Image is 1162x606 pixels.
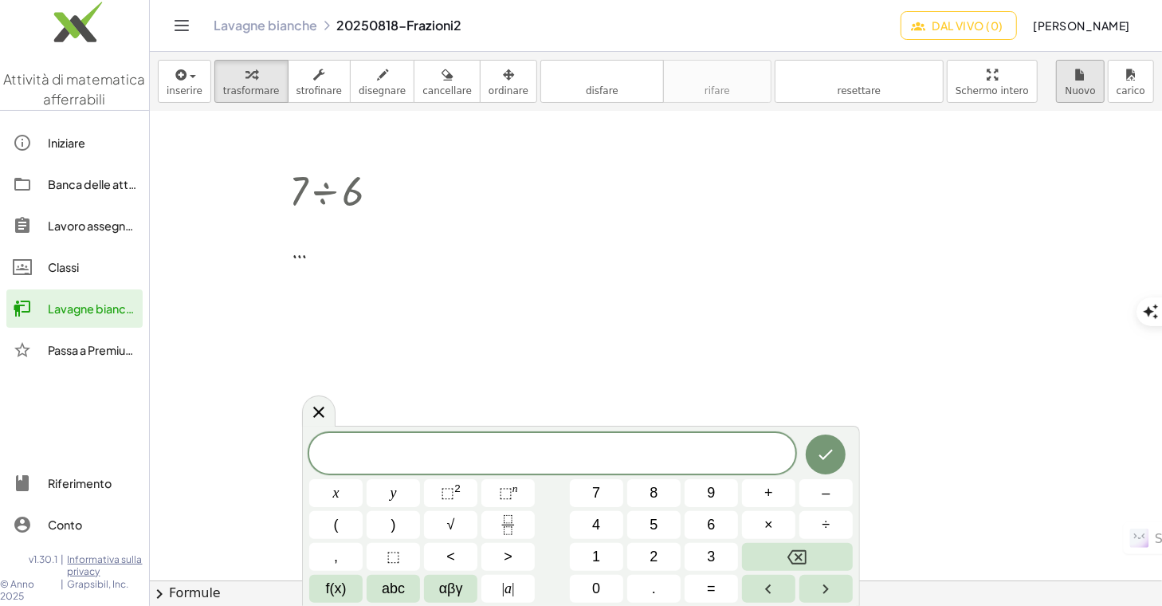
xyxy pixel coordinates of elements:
span: Attività di matematica afferrabili [4,70,146,108]
span: chevron_right [150,584,169,604]
span: abc [382,578,405,600]
span: αβγ [439,578,463,600]
span: 5 [650,514,658,536]
button: disegnare [350,60,414,103]
span: ( [334,514,339,536]
button: Nuovo [1056,60,1104,103]
a: Iniziare [6,124,143,162]
span: 0 [592,578,600,600]
button: Freccia sinistra [742,575,795,603]
span: | [502,580,505,596]
button: Freccia destra [799,575,853,603]
button: Maggiore [481,543,535,571]
button: 4 [570,511,623,539]
button: Quadrato [424,479,477,507]
button: disfaredisfare [540,60,664,103]
a: Classi [6,248,143,286]
span: Schermo intero [956,85,1029,96]
button: chevron_rightFormule [150,580,1162,606]
button: 8 [627,479,681,507]
button: Schermo intero [947,60,1038,103]
span: trasformare [223,85,280,96]
a: Informativa sulla privacy [68,553,150,578]
a: Banca delle attività [6,165,143,203]
font: Dal vivo (0) [932,18,1003,33]
button: carico [1108,60,1154,103]
sup: n [512,482,518,494]
span: = [707,578,716,600]
span: | [61,553,65,578]
span: – [822,482,830,504]
span: 1 [592,546,600,568]
button: . [627,575,681,603]
i: rifare [672,65,763,85]
span: y [391,482,397,504]
span: ÷ [822,514,830,536]
span: 9 [707,482,715,504]
button: inserire [158,60,211,103]
a: Lavagne bianche [214,18,317,33]
button: 2 [627,543,681,571]
span: Nuovo [1065,85,1095,96]
button: y [367,479,420,507]
span: , [334,546,338,568]
span: 6 [707,514,715,536]
sup: 2 [454,482,461,494]
div: Banca delle attività [48,175,136,194]
span: cancellare [422,85,472,96]
button: strofinare [288,60,351,103]
font: [PERSON_NAME] [1033,18,1130,33]
span: disfare [586,85,618,96]
button: Frazione [481,511,535,539]
button: ) [367,511,420,539]
button: aggiornareresettare [775,60,944,103]
button: , [309,543,363,571]
div: Iniziare [48,133,136,152]
a: Conto [6,506,143,544]
button: 5 [627,511,681,539]
button: ( [309,511,363,539]
span: 4 [592,514,600,536]
span: disegnare [359,85,406,96]
button: Uguale [685,575,738,603]
span: | [512,580,515,596]
span: v1.30.1 [29,553,58,578]
span: f(x) [326,578,347,600]
button: 9 [685,479,738,507]
button: Segnaposto [367,543,420,571]
button: 1 [570,543,623,571]
span: carico [1117,85,1145,96]
div: Conto [48,515,136,534]
button: rifarerifare [663,60,771,103]
button: Meno [799,479,853,507]
button: Alfabeto [367,575,420,603]
a: Riferimento [6,464,143,502]
span: ordinare [489,85,528,96]
span: < [446,546,455,568]
button: Alfabeto greco [424,575,477,603]
span: 8 [650,482,658,504]
span: a [502,578,515,600]
div: Riferimento [48,474,136,493]
button: Tempi [742,511,795,539]
button: Backspace [742,543,853,571]
span: Grapsibil, Inc. [68,578,150,603]
a: Lavoro assegnato [6,207,143,245]
span: 2 [650,546,658,568]
button: 6 [685,511,738,539]
button: trasformare [214,60,289,103]
span: ⬚ [441,485,454,501]
button: ordinare [480,60,537,103]
i: aggiornare [783,65,935,85]
button: 0 [570,575,623,603]
button: Più [742,479,795,507]
button: Attiva/disattiva navigazione [169,13,194,38]
a: Lavagne bianche [6,289,143,328]
span: 7 [592,482,600,504]
span: × [764,514,773,536]
button: Radice quadrata [424,511,477,539]
span: strofinare [296,85,343,96]
button: Fatto [806,435,846,474]
span: + [764,482,773,504]
span: > [504,546,512,568]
